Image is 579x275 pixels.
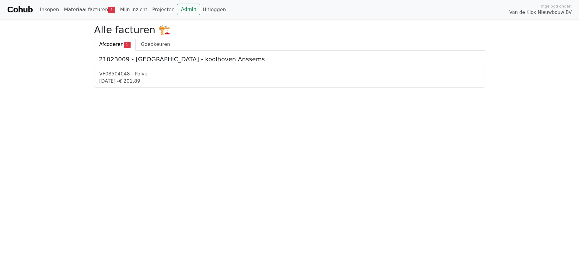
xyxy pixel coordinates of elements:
[99,41,124,47] span: Afcoderen
[200,4,228,16] a: Uitloggen
[541,3,572,9] span: Ingelogd onder:
[136,38,175,51] a: Goedkeuren
[108,7,115,13] span: 1
[177,4,200,15] a: Admin
[124,42,131,48] span: 1
[141,41,170,47] span: Goedkeuren
[509,9,572,16] span: Van de Klok Nieuwbouw BV
[118,4,150,16] a: Mijn inzicht
[119,78,140,84] span: € 201,89
[150,4,177,16] a: Projecten
[99,70,480,78] div: VF08504048 - Polvo
[7,2,33,17] a: Cohub
[99,56,480,63] h5: 21023009 - [GEOGRAPHIC_DATA] - koolhoven Anssems
[94,24,485,36] h2: Alle facturen 🏗️
[99,78,480,85] div: [DATE] -
[94,38,136,51] a: Afcoderen1
[62,4,118,16] a: Materiaal facturen1
[99,70,480,85] a: VF08504048 - Polvo[DATE] -€ 201,89
[37,4,61,16] a: Inkopen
